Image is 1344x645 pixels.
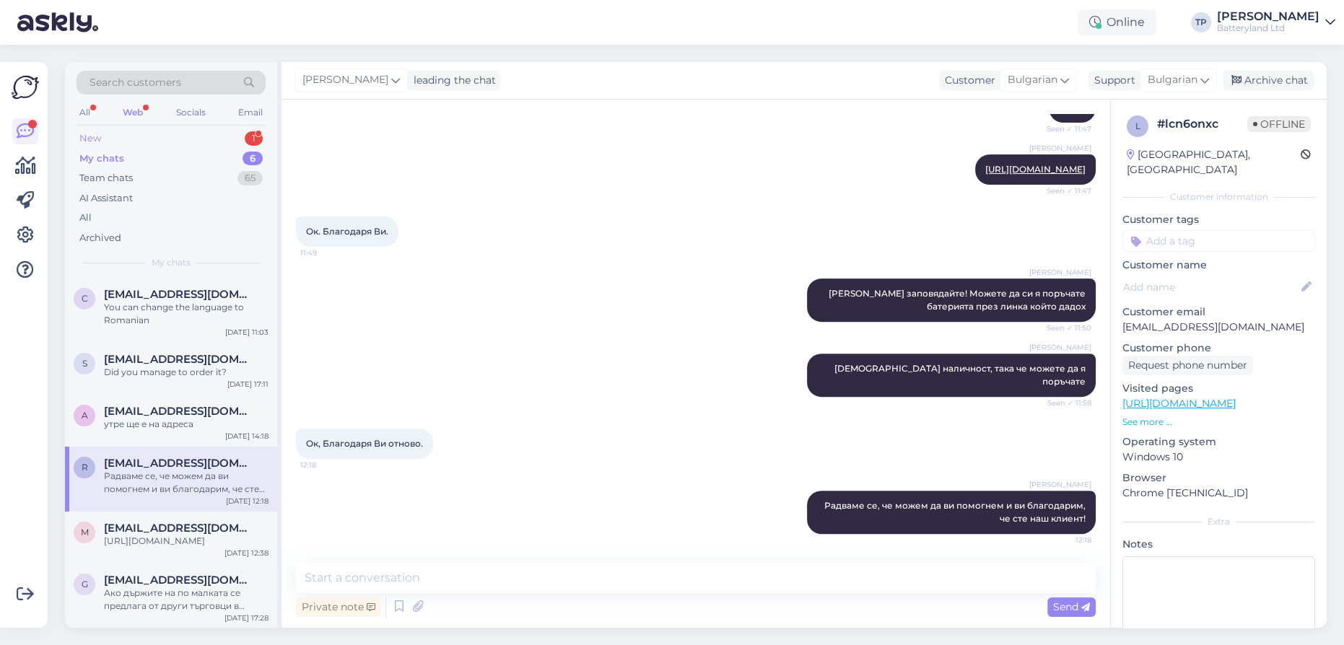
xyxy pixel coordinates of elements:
span: Радваме се, че можем да ви помогнем и ви благодарим, че сте наш клиент! [824,500,1088,524]
div: [DATE] 12:18 [226,496,269,506]
span: [PERSON_NAME] [1029,143,1091,154]
a: [PERSON_NAME]Batteryland Ltd [1217,11,1335,34]
div: утре ще е на адреса [104,418,269,431]
span: m_a_g_i_c@abv.bg [104,522,254,535]
div: [GEOGRAPHIC_DATA], [GEOGRAPHIC_DATA] [1127,147,1301,177]
span: gorian.gorianov@sfa.bg [104,574,254,587]
div: Batteryland Ltd [1217,22,1319,34]
span: l [1135,120,1140,131]
span: [PERSON_NAME] [302,72,388,88]
span: [PERSON_NAME] [1029,267,1091,278]
span: Seen ✓ 11:47 [1037,185,1091,196]
a: [URL][DOMAIN_NAME] [1122,397,1236,410]
span: Send [1053,600,1090,613]
span: g [82,579,88,589]
span: sotos85514@gmail.com [104,353,254,366]
div: [DATE] 14:18 [225,431,269,442]
input: Add a tag [1122,230,1315,252]
div: AI Assistant [79,191,133,206]
p: [EMAIL_ADDRESS][DOMAIN_NAME] [1122,320,1315,335]
span: 11:49 [300,247,354,258]
p: Notes [1122,537,1315,552]
span: cristianmiu403@gmail.com [104,288,254,301]
span: [DEMOGRAPHIC_DATA] наличност, така че можете да я поръчате [834,363,1088,387]
p: Visited pages [1122,381,1315,396]
span: [PERSON_NAME] [1029,342,1091,353]
span: r [82,462,88,473]
div: All [77,103,93,122]
div: 6 [243,152,263,166]
span: a [82,410,88,421]
div: You can change the language to Romanian [104,301,269,327]
div: Request phone number [1122,356,1253,375]
div: Socials [173,103,209,122]
div: New [79,131,101,146]
p: See more ... [1122,416,1315,429]
div: TP [1191,12,1211,32]
div: [DATE] 12:38 [224,548,269,558]
p: Customer phone [1122,341,1315,356]
div: Customer [939,73,995,88]
div: [PERSON_NAME] [1217,11,1319,22]
span: m [81,527,89,537]
div: 65 [237,171,263,185]
div: [DATE] 17:11 [227,379,269,390]
div: Customer information [1122,190,1315,203]
p: Browser [1122,470,1315,486]
span: radoslav_haitov@abv.bg [104,457,254,470]
p: Chrome [TECHNICAL_ID] [1122,486,1315,501]
p: Customer name [1122,258,1315,273]
span: Offline [1247,116,1311,132]
div: [DATE] 11:03 [225,327,269,338]
span: Seen ✓ 11:50 [1037,322,1091,333]
p: Customer email [1122,304,1315,320]
span: s [82,358,87,369]
div: leading the chat [408,73,496,88]
span: [PERSON_NAME] заповядайте! Можете да си я поръчате батерията през линка който дадох [829,288,1088,312]
span: Seen ✓ 11:58 [1037,398,1091,408]
span: Search customers [90,75,181,90]
input: Add name [1123,279,1299,295]
span: Bulgarian [1008,72,1057,88]
span: alekschoy77@gmail.com [104,405,254,418]
span: Ок, Благодаря Ви отново. [306,438,423,449]
div: [DATE] 17:28 [224,613,269,623]
div: Private note [296,597,381,617]
div: Support [1088,73,1135,88]
p: Operating system [1122,434,1315,449]
div: [URL][DOMAIN_NAME] [104,535,269,548]
span: Seen ✓ 11:47 [1037,123,1091,134]
a: [URL][DOMAIN_NAME] [985,164,1086,175]
div: All [79,211,92,225]
div: Email [235,103,266,122]
div: # lcn6onxc [1157,115,1247,133]
div: Did you manage to order it? [104,366,269,379]
span: 12:18 [300,460,354,470]
span: Ок. Благодаря Ви. [306,226,388,237]
p: Customer tags [1122,212,1315,227]
div: Extra [1122,515,1315,528]
div: Радваме се, че можем да ви помогнем и ви благодарим, че сте наш клиент! [104,470,269,496]
div: Team chats [79,171,133,185]
span: My chats [152,256,191,269]
img: Askly Logo [12,74,39,101]
span: 12:18 [1037,535,1091,545]
div: Archive chat [1223,71,1314,90]
div: Ако държите на по малката се предлага от други търговци в [GEOGRAPHIC_DATA] [104,587,269,613]
p: Windows 10 [1122,449,1315,465]
div: Online [1078,9,1156,35]
span: c [82,293,88,304]
span: Bulgarian [1148,72,1197,88]
span: [PERSON_NAME] [1029,479,1091,490]
div: Web [120,103,146,122]
div: My chats [79,152,124,166]
div: 1 [245,131,263,146]
div: Archived [79,231,121,245]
